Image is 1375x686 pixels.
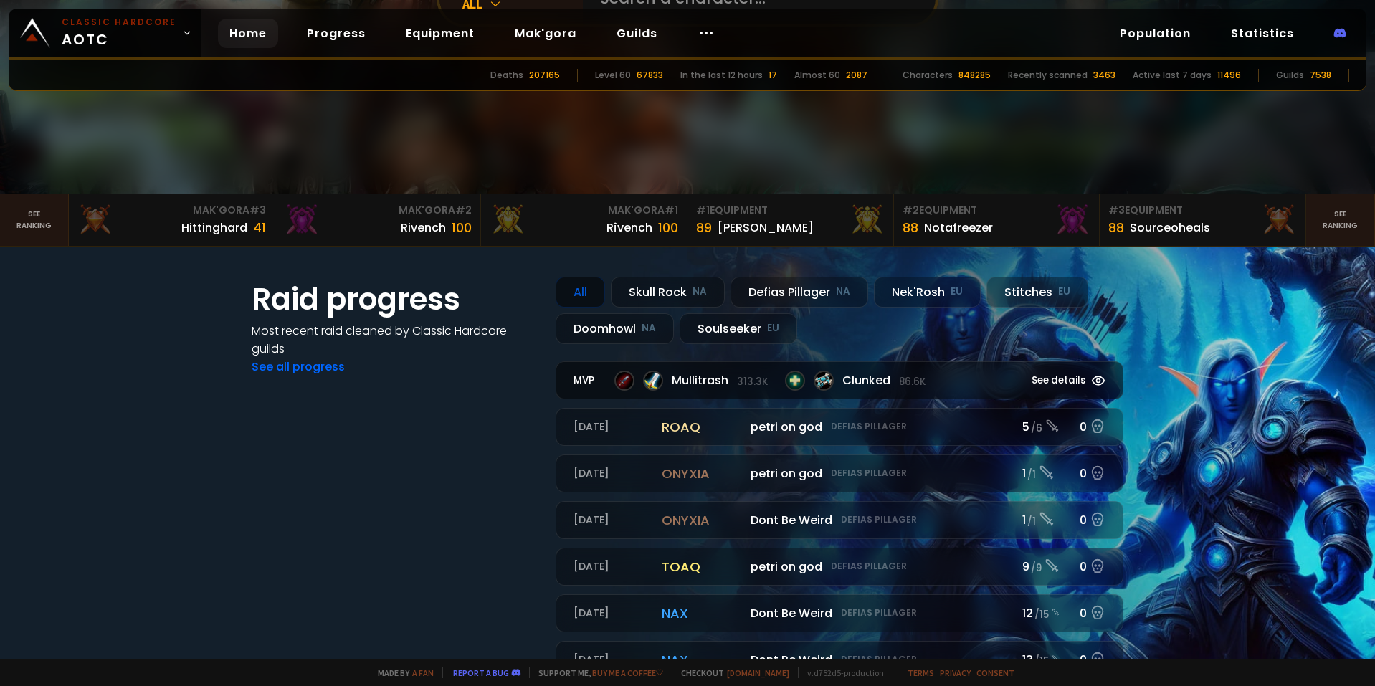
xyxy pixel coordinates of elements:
a: [DATE]onyxiapetri on godDefias Pillager1 /10 [556,454,1123,492]
div: 11496 [1217,69,1241,82]
div: Rivench [401,219,446,237]
div: Recently scanned [1008,69,1088,82]
a: Statistics [1219,19,1305,48]
a: Mak'gora [503,19,588,48]
a: Consent [976,667,1014,678]
small: NA [642,321,656,335]
h4: Most recent raid cleaned by Classic Hardcore guilds [252,322,538,358]
small: 86.6k [899,375,926,389]
div: Mak'Gora [77,203,266,218]
span: Checkout [672,667,789,678]
div: 100 [452,218,472,237]
h1: Raid progress [252,277,538,322]
span: Clunked [842,371,926,389]
div: Almost 60 [794,69,840,82]
div: Active last 7 days [1133,69,1212,82]
div: 7538 [1310,69,1331,82]
div: 100 [658,218,678,237]
div: Equipment [696,203,885,218]
div: [PERSON_NAME] [718,219,814,237]
a: Seeranking [1306,194,1375,246]
div: Characters [903,69,953,82]
span: Support me, [529,667,663,678]
div: Stitches [986,277,1088,308]
small: Classic Hardcore [62,16,176,29]
a: #2Equipment88Notafreezer [894,194,1100,246]
div: Doomhowl [556,313,674,344]
div: Rîvench [606,219,652,237]
a: Home [218,19,278,48]
a: Mak'Gora#1Rîvench100 [481,194,687,246]
span: v. d752d5 - production [798,667,884,678]
a: a fan [412,667,434,678]
div: Defias Pillager [731,277,868,308]
span: Mullitrash [672,371,768,389]
span: # 1 [665,203,678,217]
div: Mak'Gora [284,203,472,218]
div: Equipment [903,203,1091,218]
div: Deaths [490,69,523,82]
a: #3Equipment88Sourceoheals [1100,194,1306,246]
small: MVP [574,373,600,388]
div: 88 [903,218,918,237]
span: See details [1032,373,1085,388]
div: All [556,277,605,308]
small: EU [767,321,779,335]
a: Report a bug [453,667,509,678]
div: Equipment [1108,203,1297,218]
a: MVPMullitrash313.3kClunked86.6kSee details [556,361,1123,399]
div: Level 60 [595,69,631,82]
div: Soulseeker [680,313,797,344]
span: Made by [369,667,434,678]
span: # 3 [249,203,266,217]
a: Mak'Gora#2Rivench100 [275,194,482,246]
small: EU [951,285,963,299]
div: Nek'Rosh [874,277,981,308]
div: 848285 [958,69,991,82]
div: Mak'Gora [490,203,678,218]
small: EU [1058,285,1070,299]
span: # 2 [903,203,919,217]
div: Sourceoheals [1130,219,1210,237]
a: Mak'Gora#3Hittinghard41 [69,194,275,246]
a: Buy me a coffee [592,667,663,678]
div: 88 [1108,218,1124,237]
div: 2087 [846,69,867,82]
div: 3463 [1093,69,1115,82]
a: [DATE]roaqpetri on godDefias Pillager5 /60 [556,408,1123,446]
div: 89 [696,218,712,237]
a: Progress [295,19,377,48]
span: AOTC [62,16,176,50]
a: [DATE]toaqpetri on godDefias Pillager9 /90 [556,548,1123,586]
span: # 3 [1108,203,1125,217]
a: [DOMAIN_NAME] [727,667,789,678]
small: NA [836,285,850,299]
a: [DATE]naxDont Be WeirdDefias Pillager12 /150 [556,594,1123,632]
span: # 2 [455,203,472,217]
span: # 1 [696,203,710,217]
a: Equipment [394,19,486,48]
div: 67833 [637,69,663,82]
div: Hittinghard [181,219,247,237]
a: Terms [908,667,934,678]
div: In the last 12 hours [680,69,763,82]
small: 313.3k [737,375,768,389]
div: 207165 [529,69,560,82]
a: #1Equipment89[PERSON_NAME] [687,194,894,246]
a: Guilds [605,19,669,48]
a: [DATE]naxDont Be WeirdDefias Pillager13 /150 [556,641,1123,679]
a: See all progress [252,358,345,375]
div: Guilds [1276,69,1304,82]
a: Population [1108,19,1202,48]
small: NA [693,285,707,299]
a: Privacy [940,667,971,678]
div: Notafreezer [924,219,993,237]
div: 17 [769,69,777,82]
a: Classic HardcoreAOTC [9,9,201,57]
a: [DATE]onyxiaDont Be WeirdDefias Pillager1 /10 [556,501,1123,539]
div: 41 [253,218,266,237]
div: Skull Rock [611,277,725,308]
